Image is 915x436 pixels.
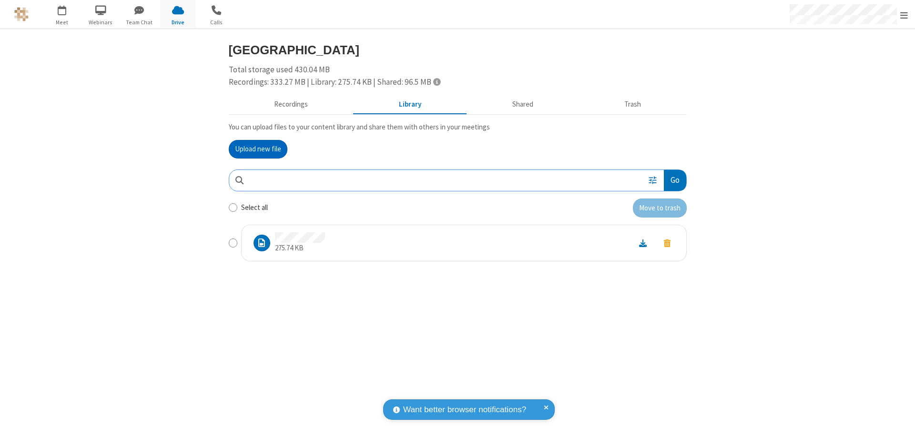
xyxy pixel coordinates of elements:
div: Recordings: 333.27 MB | Library: 275.74 KB | Shared: 96.5 MB [229,76,687,89]
button: Move to trash [655,237,679,249]
button: Go [664,170,686,191]
button: Trash [579,96,687,114]
button: Shared during meetings [467,96,579,114]
button: Recorded meetings [229,96,354,114]
span: Drive [160,18,196,27]
span: Webinars [83,18,119,27]
button: Upload new file [229,140,287,159]
span: Meet [44,18,80,27]
a: Download file [630,238,655,248]
p: 275.74 KB [275,243,325,254]
img: QA Selenium DO NOT DELETE OR CHANGE [14,7,29,21]
button: Move to trash [633,198,687,218]
span: Team Chat [122,18,157,27]
div: Total storage used 430.04 MB [229,64,687,88]
h3: [GEOGRAPHIC_DATA] [229,43,687,57]
label: Select all [241,202,268,213]
button: Content library [354,96,467,114]
span: Totals displayed include files that have been moved to the trash. [433,78,440,86]
span: Want better browser notifications? [403,404,526,416]
p: You can upload files to your content library and share them with others in your meetings [229,122,687,133]
span: Calls [199,18,234,27]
